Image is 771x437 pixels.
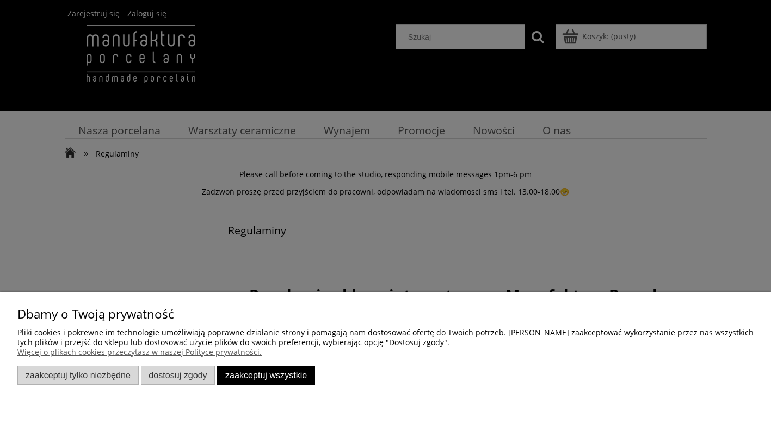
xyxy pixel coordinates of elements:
[141,366,215,385] button: Dostosuj zgody
[17,366,139,385] button: Zaakceptuj tylko niezbędne
[217,366,315,385] button: Zaakceptuj wszystkie
[17,328,754,347] p: Pliki cookies i pokrewne im technologie umożliwiają poprawne działanie strony i pomagają nam dost...
[17,347,262,357] a: Więcej o plikach cookies przeczytasz w naszej Polityce prywatności.
[17,309,754,319] p: Dbamy o Twoją prywatność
